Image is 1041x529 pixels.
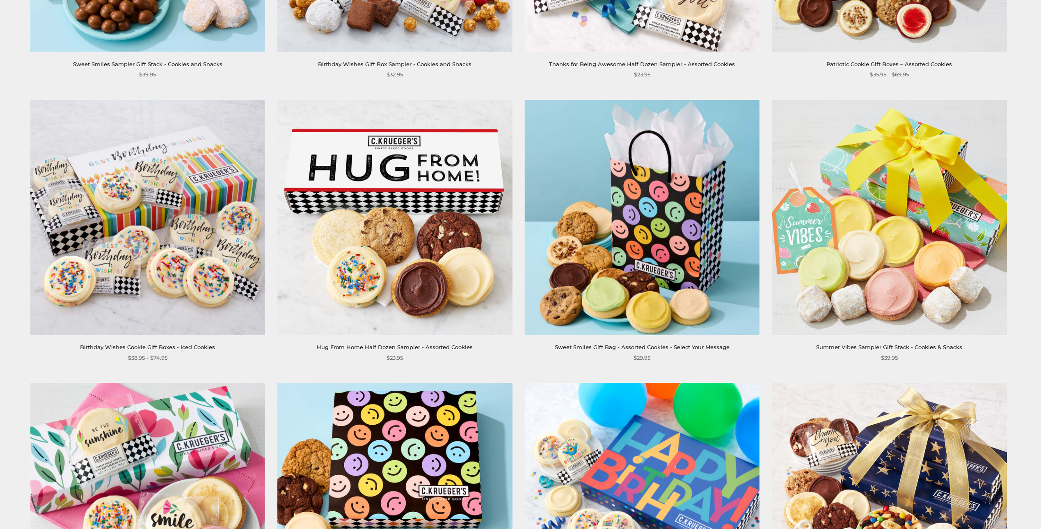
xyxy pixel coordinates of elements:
img: Birthday Wishes Cookie Gift Boxes - Iced Cookies [30,100,265,335]
img: Hug From Home Half Dozen Sampler - Assorted Cookies [277,100,512,335]
a: Birthday Wishes Gift Box Sampler - Cookies and Snacks [318,61,471,67]
a: Summer Vibes Sampler Gift Stack - Cookies & Snacks [816,344,962,350]
a: Hug From Home Half Dozen Sampler - Assorted Cookies [317,344,473,350]
span: $39.95 [881,354,898,362]
iframe: Sign Up via Text for Offers [7,498,85,522]
img: Summer Vibes Sampler Gift Stack - Cookies & Snacks [772,100,1007,335]
span: $38.95 - $74.95 [128,354,167,362]
span: $23.95 [634,70,650,79]
span: $29.95 [634,354,650,362]
a: Patriotic Cookie Gift Boxes – Assorted Cookies [826,61,952,67]
a: Thanks for Being Awesome Half Dozen Sampler - Assorted Cookies [549,61,735,67]
a: Sweet Smiles Gift Bag - Assorted Cookies - Select Your Message [555,344,730,350]
span: $35.95 - $69.95 [870,70,909,79]
a: Sweet Smiles Sampler Gift Stack - Cookies and Snacks [73,61,222,67]
span: $39.95 [139,70,156,79]
a: Birthday Wishes Cookie Gift Boxes - Iced Cookies [80,344,215,350]
span: $23.95 [387,354,403,362]
img: Sweet Smiles Gift Bag - Assorted Cookies - Select Your Message [524,100,760,335]
span: $32.95 [387,70,403,79]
